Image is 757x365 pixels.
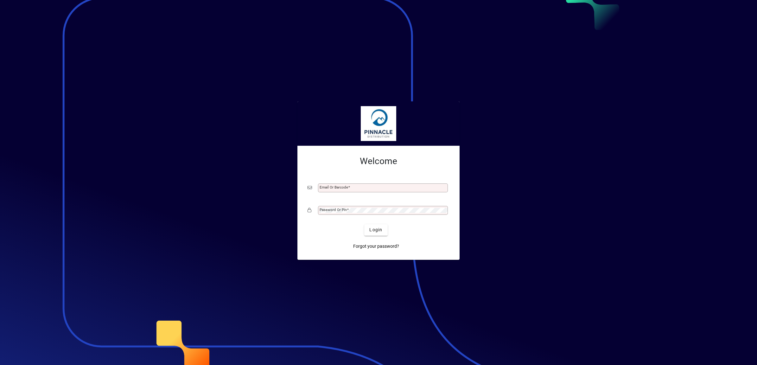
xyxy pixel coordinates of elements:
mat-label: Email or Barcode [320,185,348,189]
span: Forgot your password? [353,243,399,250]
a: Forgot your password? [351,241,402,252]
h2: Welcome [308,156,449,167]
mat-label: Password or Pin [320,208,347,212]
span: Login [369,227,382,233]
button: Login [364,224,387,236]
